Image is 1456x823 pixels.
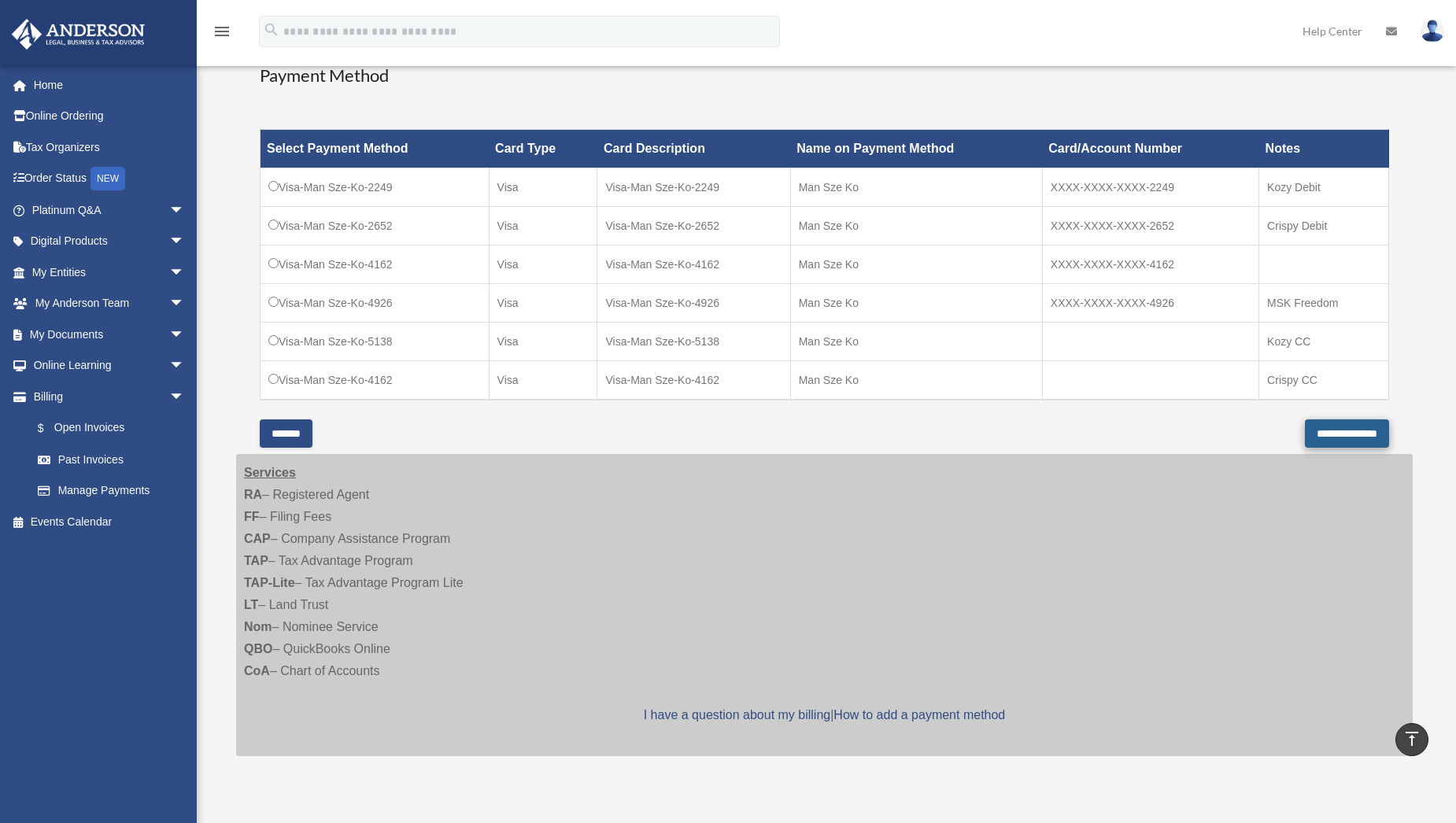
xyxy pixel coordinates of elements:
[169,226,201,258] span: arrow_drop_down
[261,361,490,400] td: Visa-Man Sze-Ko-4162
[244,704,1405,726] p: |
[169,256,201,289] span: arrow_drop_down
[11,69,209,101] a: Home
[169,381,201,413] span: arrow_drop_down
[790,168,1042,207] td: Man Sze Ko
[489,323,597,361] td: Visa
[790,207,1042,245] td: Man Sze Ko
[244,554,268,567] strong: TAP
[244,620,272,633] strong: Nom
[1259,284,1389,323] td: MSK Freedom
[1042,284,1258,323] td: XXXX-XXXX-XXXX-4926
[11,288,209,319] a: My Anderson Teamarrow_drop_down
[644,708,830,722] a: I have a question about my billing
[244,466,296,479] strong: Services
[261,168,490,207] td: Visa-Man Sze-Ko-2249
[11,506,209,537] a: Events Calendar
[261,284,490,323] td: Visa-Man Sze-Ko-4926
[1042,168,1258,207] td: XXXX-XXXX-XXXX-2249
[11,131,209,163] a: Tax Organizers
[244,510,260,523] strong: FF
[261,207,490,245] td: Visa-Man Sze-Ko-2652
[7,19,150,50] img: Anderson Advisors Platinum Portal
[11,163,209,195] a: Order StatusNEW
[236,454,1413,756] div: – Registered Agent – Filing Fees – Company Assistance Program – Tax Advantage Program – Tax Advan...
[169,350,201,382] span: arrow_drop_down
[261,130,490,168] th: Select Payment Method
[1395,723,1428,756] a: vertical_align_top
[489,168,597,207] td: Visa
[261,245,490,284] td: Visa-Man Sze-Ko-4162
[489,284,597,323] td: Visa
[169,288,201,320] span: arrow_drop_down
[169,194,201,227] span: arrow_drop_down
[1042,130,1258,168] th: Card/Account Number
[597,361,790,400] td: Visa-Man Sze-Ko-4162
[46,419,54,438] span: $
[261,323,490,361] td: Visa-Man Sze-Ko-5138
[790,361,1042,400] td: Man Sze Ko
[1259,130,1389,168] th: Notes
[1259,168,1389,207] td: Kozy Debit
[597,207,790,245] td: Visa-Man Sze-Ko-2652
[263,21,280,39] i: search
[169,319,201,351] span: arrow_drop_down
[489,361,597,400] td: Visa
[1259,323,1389,361] td: Kozy CC
[22,475,201,507] a: Manage Payments
[11,226,209,257] a: Digital Productsarrow_drop_down
[212,28,231,41] a: menu
[1042,245,1258,284] td: XXXX-XXXX-XXXX-4162
[212,22,231,41] i: menu
[244,664,270,677] strong: CoA
[244,598,258,611] strong: LT
[244,532,271,545] strong: CAP
[11,256,209,288] a: My Entitiesarrow_drop_down
[11,350,209,382] a: Online Learningarrow_drop_down
[244,642,272,655] strong: QBO
[1259,207,1389,245] td: Crispy Debit
[91,167,125,190] div: NEW
[244,488,262,501] strong: RA
[1259,361,1389,400] td: Crispy CC
[833,708,1005,722] a: How to add a payment method
[11,319,209,350] a: My Documentsarrow_drop_down
[597,245,790,284] td: Visa-Man Sze-Ko-4162
[1042,207,1258,245] td: XXXX-XXXX-XXXX-2652
[22,444,201,475] a: Past Invoices
[260,64,1389,88] h3: Payment Method
[790,323,1042,361] td: Man Sze Ko
[489,245,597,284] td: Visa
[244,576,295,589] strong: TAP-Lite
[11,194,209,226] a: Platinum Q&Aarrow_drop_down
[790,130,1042,168] th: Name on Payment Method
[597,323,790,361] td: Visa-Man Sze-Ko-5138
[11,101,209,132] a: Online Ordering
[11,381,201,412] a: Billingarrow_drop_down
[597,130,790,168] th: Card Description
[1421,20,1444,42] img: User Pic
[597,168,790,207] td: Visa-Man Sze-Ko-2249
[22,412,193,445] a: $Open Invoices
[489,207,597,245] td: Visa
[1402,729,1421,748] i: vertical_align_top
[790,245,1042,284] td: Man Sze Ko
[597,284,790,323] td: Visa-Man Sze-Ko-4926
[489,130,597,168] th: Card Type
[790,284,1042,323] td: Man Sze Ko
